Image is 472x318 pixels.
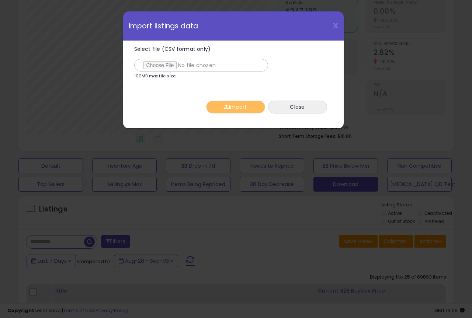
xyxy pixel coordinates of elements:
[333,21,338,31] span: X
[206,101,265,113] button: Import
[129,22,198,29] span: Import listings data
[134,74,176,78] p: 100MB max file size
[268,101,327,113] button: Close
[134,45,211,53] span: Select file (CSV format only)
